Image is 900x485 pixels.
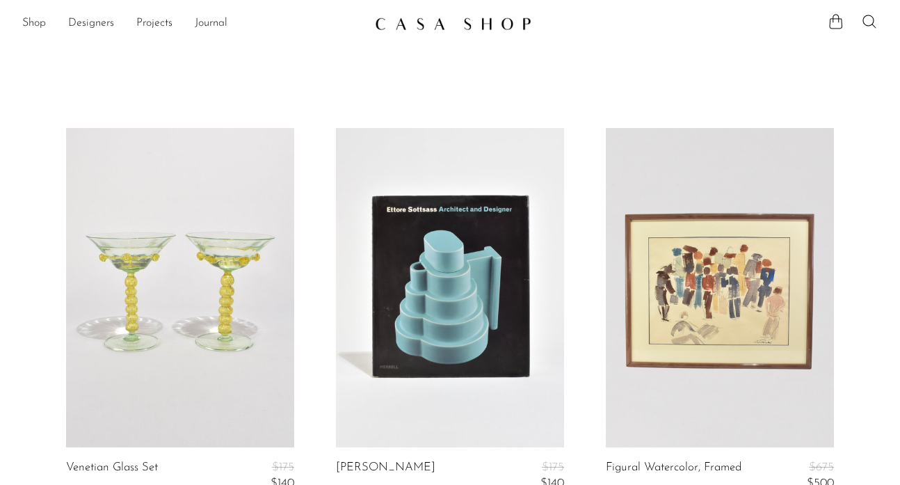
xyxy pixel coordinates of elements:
[22,12,364,35] ul: NEW HEADER MENU
[68,15,114,33] a: Designers
[195,15,227,33] a: Journal
[22,12,364,35] nav: Desktop navigation
[272,461,294,473] span: $175
[542,461,564,473] span: $175
[136,15,172,33] a: Projects
[22,15,46,33] a: Shop
[809,461,834,473] span: $675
